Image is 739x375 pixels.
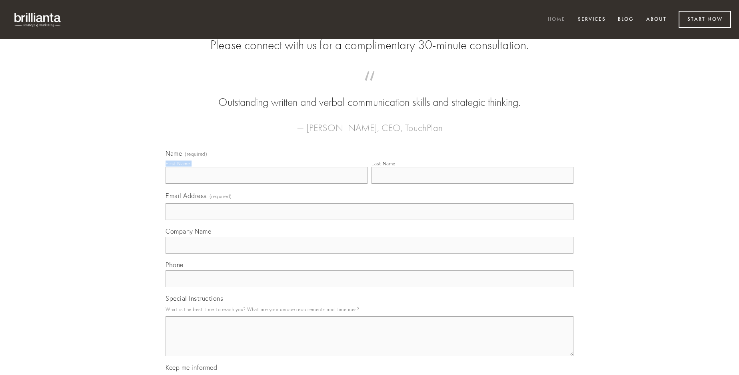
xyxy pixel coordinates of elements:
[166,161,190,167] div: First Name
[166,227,211,235] span: Company Name
[166,294,223,302] span: Special Instructions
[641,13,672,26] a: About
[8,8,68,31] img: brillianta - research, strategy, marketing
[178,79,561,110] blockquote: Outstanding written and verbal communication skills and strategic thinking.
[573,13,611,26] a: Services
[371,161,395,167] div: Last Name
[210,191,232,202] span: (required)
[166,38,573,53] h2: Please connect with us for a complimentary 30-minute consultation.
[178,110,561,136] figcaption: — [PERSON_NAME], CEO, TouchPlan
[166,149,182,157] span: Name
[166,304,573,315] p: What is the best time to reach you? What are your unique requirements and timelines?
[543,13,571,26] a: Home
[679,11,731,28] a: Start Now
[166,261,184,269] span: Phone
[166,363,217,371] span: Keep me informed
[613,13,639,26] a: Blog
[178,79,561,95] span: “
[166,192,207,200] span: Email Address
[185,152,207,157] span: (required)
